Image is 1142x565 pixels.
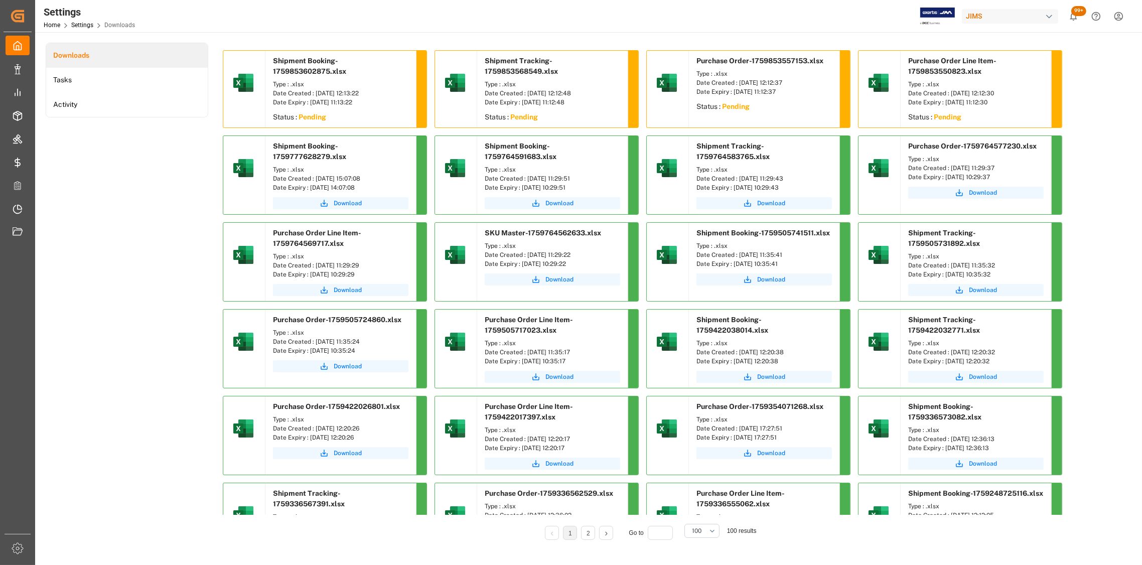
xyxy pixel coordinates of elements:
div: Date Created : [DATE] 17:27:51 [696,424,832,433]
li: Previous Page [545,526,559,540]
img: microsoft-excel-2019--v1.png [655,243,679,267]
a: Download [908,371,1044,383]
span: Purchase Order-1759354071268.xlsx [696,402,823,410]
div: Type : .xlsx [696,339,832,348]
div: Date Created : [DATE] 12:20:17 [485,435,620,444]
div: Type : .xlsx [696,512,832,521]
span: Shipment Tracking-1759853568549.xlsx [485,57,558,75]
img: microsoft-excel-2019--v1.png [867,243,891,267]
span: Shipment Booking-1759336573082.xlsx [908,402,981,421]
div: Date Expiry : [DATE] 12:36:13 [908,444,1044,453]
span: Purchase Order Line Item-1759853550823.xlsx [908,57,996,75]
button: Download [485,458,620,470]
span: 100 [692,526,701,535]
span: Download [334,449,362,458]
span: Download [545,372,574,381]
button: Download [908,187,1044,199]
li: 1 [563,526,577,540]
img: microsoft-excel-2019--v1.png [655,156,679,180]
div: Type : .xlsx [696,415,832,424]
img: microsoft-excel-2019--v1.png [443,156,467,180]
span: Shipment Booking-1759422038014.xlsx [696,316,768,334]
div: Type : .xlsx [908,80,1044,89]
div: Date Created : [DATE] 12:12:30 [908,89,1044,98]
div: Type : .xlsx [273,328,408,337]
div: Date Created : [DATE] 11:35:41 [696,250,832,259]
span: Shipment Booking-1759853602875.xlsx [273,57,346,75]
a: Download [696,447,832,459]
img: microsoft-excel-2019--v1.png [655,416,679,441]
div: Date Expiry : [DATE] 12:20:32 [908,357,1044,366]
img: microsoft-excel-2019--v1.png [867,503,891,527]
a: Settings [71,22,93,29]
div: Date Created : [DATE] 12:36:13 [908,435,1044,444]
div: JIMS [962,9,1058,24]
img: microsoft-excel-2019--v1.png [443,243,467,267]
img: microsoft-excel-2019--v1.png [231,243,255,267]
img: microsoft-excel-2019--v1.png [231,156,255,180]
span: Download [757,275,785,284]
img: microsoft-excel-2019--v1.png [867,71,891,95]
button: Download [908,284,1044,296]
div: Date Created : [DATE] 11:29:43 [696,174,832,183]
li: 2 [581,526,595,540]
sapn: Pending [722,102,750,110]
button: Download [696,197,832,209]
span: Download [969,286,997,295]
a: Downloads [46,43,208,68]
span: Shipment Booking-1759248725116.xlsx [908,489,1043,497]
sapn: Pending [510,113,538,121]
div: Date Created : [DATE] 11:29:29 [273,261,408,270]
span: Purchase Order-1759336562529.xlsx [485,489,613,497]
button: Download [908,458,1044,470]
div: Date Expiry : [DATE] 10:35:41 [696,259,832,268]
span: Purchase Order Line Item-1759422017397.xlsx [485,402,573,421]
div: Type : .xlsx [696,241,832,250]
span: Download [334,286,362,295]
div: Date Expiry : [DATE] 10:29:29 [273,270,408,279]
div: Date Created : [DATE] 11:35:32 [908,261,1044,270]
div: Status : [477,109,628,127]
img: microsoft-excel-2019--v1.png [443,503,467,527]
button: Download [273,284,408,296]
span: Shipment Booking-1759764591683.xlsx [485,142,556,161]
button: Download [273,197,408,209]
img: microsoft-excel-2019--v1.png [867,156,891,180]
span: 99+ [1071,6,1086,16]
div: Settings [44,5,135,20]
span: Shipment Tracking-1759764583765.xlsx [696,142,770,161]
div: Date Expiry : [DATE] 11:13:22 [273,98,408,107]
span: SKU Master-1759764562633.xlsx [485,229,601,237]
button: Download [273,360,408,372]
div: Type : .xlsx [273,80,408,89]
div: Date Created : [DATE] 15:07:08 [273,174,408,183]
div: Type : .xlsx [908,252,1044,261]
button: Download [273,447,408,459]
span: Purchase Order Line Item-1759764569717.xlsx [273,229,361,247]
span: Purchase Order-1759764577230.xlsx [908,142,1037,150]
li: Activity [46,92,208,117]
a: Download [485,197,620,209]
button: Download [485,371,620,383]
div: Type : .xlsx [696,69,832,78]
span: Purchase Order-1759505724860.xlsx [273,316,401,324]
div: Type : .xlsx [485,502,620,511]
img: microsoft-excel-2019--v1.png [443,416,467,441]
img: microsoft-excel-2019--v1.png [655,71,679,95]
div: Type : .xlsx [273,165,408,174]
div: Date Created : [DATE] 11:35:24 [273,337,408,346]
div: Date Created : [DATE] 11:35:17 [485,348,620,357]
a: Download [696,371,832,383]
button: JIMS [962,7,1062,26]
div: Date Expiry : [DATE] 10:29:51 [485,183,620,192]
sapn: Pending [299,113,326,121]
div: Date Expiry : [DATE] 10:35:24 [273,346,408,355]
div: Date Created : [DATE] 12:13:22 [273,89,408,98]
div: Type : .xlsx [273,512,408,521]
button: Download [696,273,832,286]
span: Shipment Booking-1759777628279.xlsx [273,142,346,161]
